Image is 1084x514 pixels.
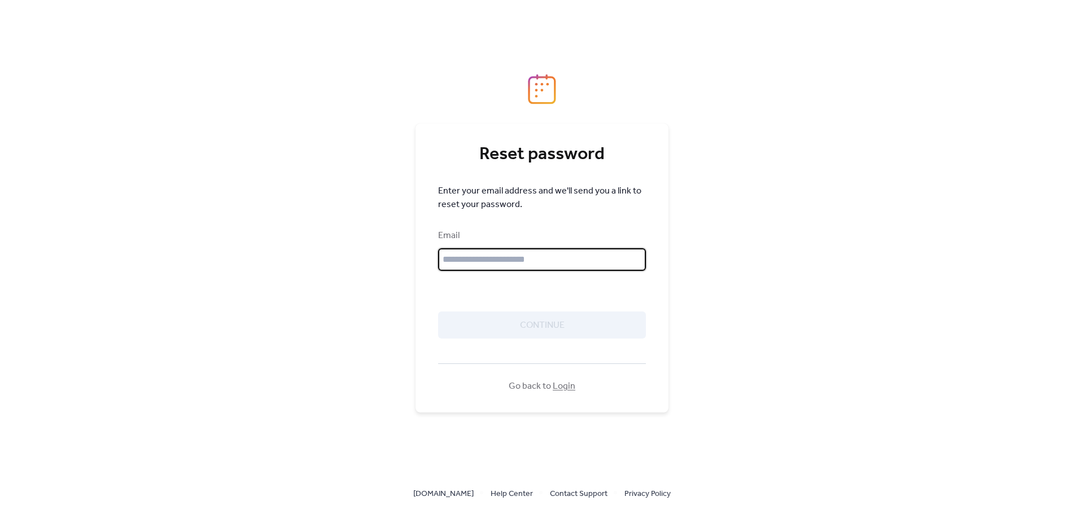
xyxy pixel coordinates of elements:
[491,486,533,500] a: Help Center
[528,74,556,104] img: logo
[413,487,474,501] span: [DOMAIN_NAME]
[438,143,646,166] div: Reset password
[624,487,671,501] span: Privacy Policy
[491,487,533,501] span: Help Center
[438,229,644,243] div: Email
[413,486,474,500] a: [DOMAIN_NAME]
[550,486,607,500] a: Contact Support
[550,487,607,501] span: Contact Support
[509,380,575,393] span: Go back to
[553,377,575,395] a: Login
[624,486,671,500] a: Privacy Policy
[438,184,646,212] span: Enter your email address and we'll send you a link to reset your password.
